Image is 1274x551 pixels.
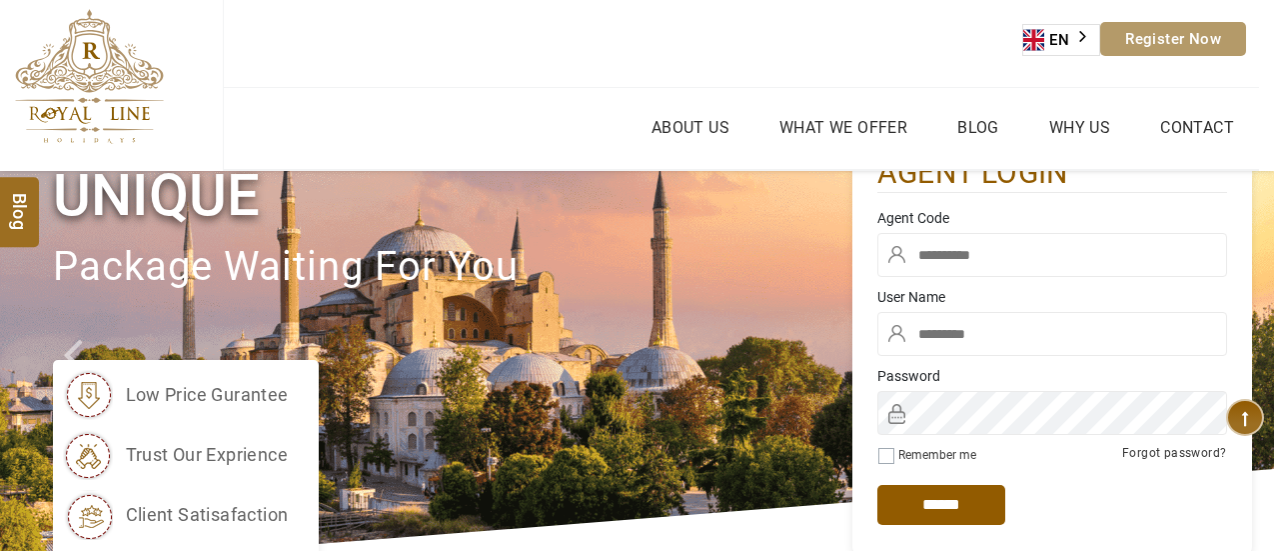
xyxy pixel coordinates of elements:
[877,366,1227,386] label: Password
[1022,24,1100,56] div: Language
[877,208,1227,228] label: Agent Code
[774,113,912,142] a: What we Offer
[1022,24,1100,56] aside: Language selected: English
[63,490,289,540] li: client satisafaction
[63,370,289,420] li: low price gurantee
[53,234,852,301] p: package waiting for you
[1044,113,1115,142] a: Why Us
[1100,22,1246,56] a: Register Now
[63,430,289,480] li: trust our exprience
[952,113,1004,142] a: Blog
[53,158,852,233] h1: Unique
[1122,446,1226,460] a: Forgot password?
[898,448,976,462] label: Remember me
[877,154,1227,193] h2: agent login
[7,192,33,209] span: Blog
[15,9,164,144] img: The Royal Line Holidays
[1155,113,1239,142] a: Contact
[1023,25,1099,55] a: EN
[646,113,734,142] a: About Us
[877,287,1227,307] label: User Name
